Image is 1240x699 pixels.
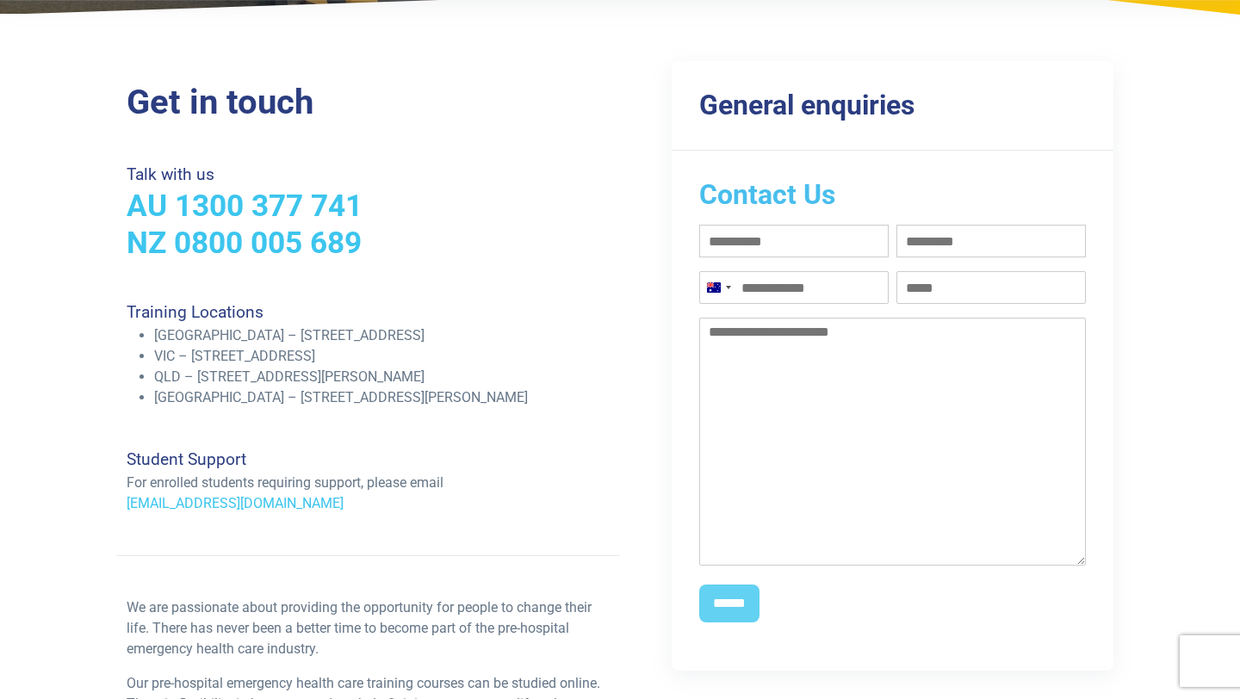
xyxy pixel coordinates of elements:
[127,188,363,224] a: AU 1300 377 741
[127,597,610,659] p: We are passionate about providing the opportunity for people to change their life. There has neve...
[699,89,1086,121] h3: General enquiries
[127,225,362,261] a: NZ 0800 005 689
[699,178,1086,211] h2: Contact Us
[127,495,344,511] a: [EMAIL_ADDRESS][DOMAIN_NAME]
[154,387,610,408] li: [GEOGRAPHIC_DATA] – [STREET_ADDRESS][PERSON_NAME]
[154,346,610,367] li: VIC – [STREET_ADDRESS]
[127,449,610,469] h4: Student Support
[127,302,610,322] h4: Training Locations
[127,164,610,184] h4: Talk with us
[154,325,610,346] li: [GEOGRAPHIC_DATA] – [STREET_ADDRESS]
[700,272,736,303] button: Selected country
[154,367,610,387] li: QLD – [STREET_ADDRESS][PERSON_NAME]
[127,82,610,123] h2: Get in touch
[127,473,610,493] p: For enrolled students requiring support, please email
